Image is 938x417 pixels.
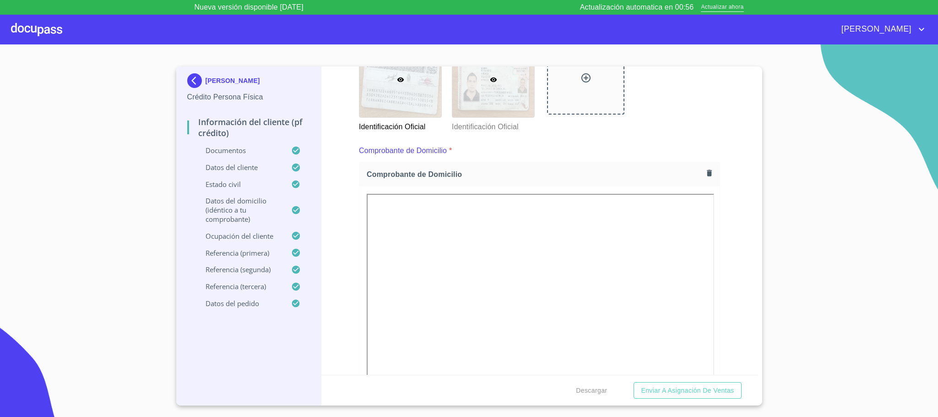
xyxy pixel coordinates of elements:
[195,2,304,13] p: Nueva versión disponible [DATE]
[187,265,292,274] p: Referencia (segunda)
[187,146,292,155] p: Documentos
[187,299,292,308] p: Datos del pedido
[572,382,611,399] button: Descargar
[576,385,607,396] span: Descargar
[187,73,206,88] img: Docupass spot blue
[187,282,292,291] p: Referencia (tercera)
[187,196,292,224] p: Datos del domicilio (idéntico a tu comprobante)
[206,77,260,84] p: [PERSON_NAME]
[187,248,292,258] p: Referencia (primera)
[452,118,534,132] p: Identificación Oficial
[580,2,694,13] p: Actualización automatica en 00:56
[187,180,292,189] p: Estado Civil
[835,22,927,37] button: account of current user
[187,116,310,138] p: Información del cliente (PF crédito)
[187,73,310,92] div: [PERSON_NAME]
[835,22,916,37] span: [PERSON_NAME]
[359,118,441,132] p: Identificación Oficial
[701,3,743,12] span: Actualizar ahora
[641,385,734,396] span: Enviar a Asignación de Ventas
[359,145,447,156] p: Comprobante de Domicilio
[187,231,292,241] p: Ocupación del Cliente
[367,170,703,179] span: Comprobante de Domicilio
[634,382,741,399] button: Enviar a Asignación de Ventas
[187,92,310,103] p: Crédito Persona Física
[187,163,292,172] p: Datos del cliente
